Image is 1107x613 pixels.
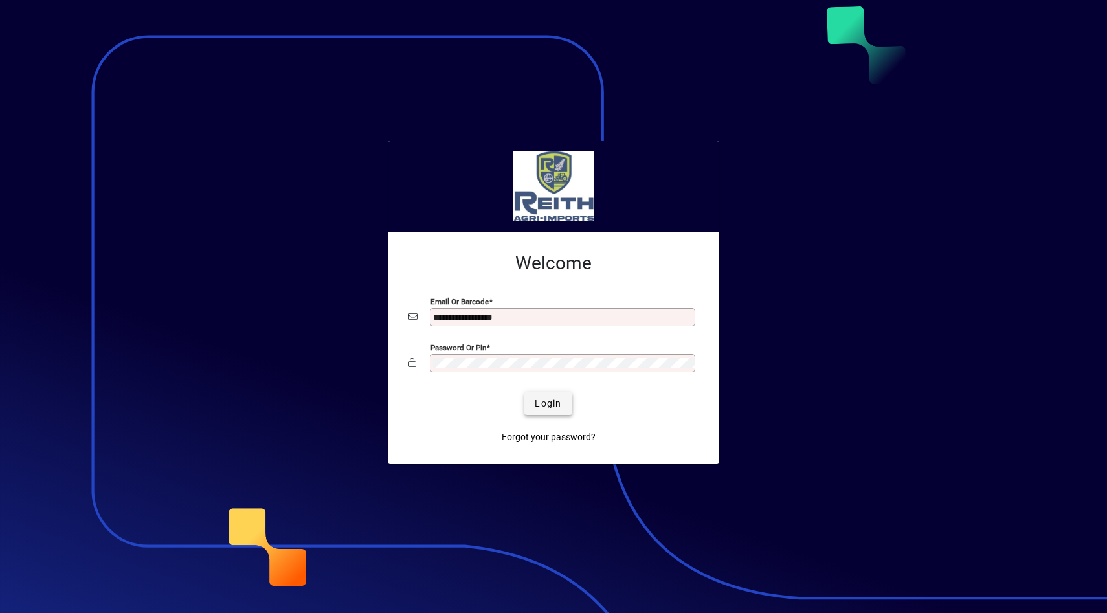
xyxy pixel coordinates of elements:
a: Forgot your password? [497,425,601,449]
span: Login [535,397,561,410]
span: Forgot your password? [502,430,596,444]
mat-label: Password or Pin [430,343,486,352]
button: Login [524,392,572,415]
h2: Welcome [408,252,699,274]
mat-label: Email or Barcode [430,297,489,306]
